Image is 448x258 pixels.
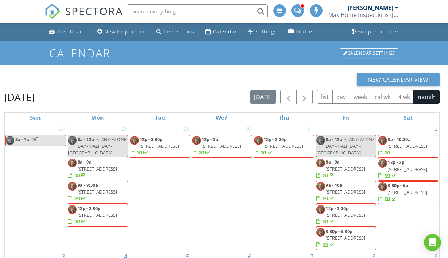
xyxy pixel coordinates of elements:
div: Support Center [358,28,399,35]
span: 9a - 9:30a [78,182,98,188]
a: 12p - 3p [STREET_ADDRESS] [192,135,252,158]
a: 3:30p - 6:30p [STREET_ADDRESS] [316,227,376,250]
span: STAND ALONE DAY - HALF DAY - [GEOGRAPHIC_DATA] [68,136,127,156]
input: Search everything... [127,4,268,18]
a: Go to August 1, 2025 [371,123,377,134]
a: Go to July 27, 2025 [57,123,67,134]
a: Go to July 30, 2025 [244,123,253,134]
span: 12p - 3p [202,136,218,142]
span: STAND ALONE DAY - HALF DAY - [GEOGRAPHIC_DATA] [316,136,375,156]
span: [STREET_ADDRESS] [140,143,179,149]
div: Calendar Settings [340,48,398,58]
a: 9a - 9:30a [STREET_ADDRESS] [68,181,128,204]
button: day [332,90,350,104]
a: 9a - 9:30a [STREET_ADDRESS] [68,182,117,202]
a: 12p - 2p [STREET_ADDRESS] [378,158,438,181]
a: 12p - 3:30p [STREET_ADDRESS] [130,135,190,158]
td: Go to July 30, 2025 [191,123,253,251]
a: 12p - 3p [STREET_ADDRESS] [192,136,241,156]
span: 12p - 2p [388,159,404,165]
a: 8a - 10:30a [STREET_ADDRESS] [378,136,427,156]
span: 8a - 7p [15,136,29,142]
h2: [DATE] [4,90,35,104]
a: 12p - 2:30p [STREET_ADDRESS] [254,136,303,156]
span: 3:30p - 6:30p [326,228,352,234]
span: [STREET_ADDRESS] [388,166,427,172]
span: [STREET_ADDRESS] [388,143,427,149]
a: Monday [90,113,105,123]
img: 20240517_115644.jpg [254,136,263,145]
td: Go to August 1, 2025 [315,123,377,251]
span: 8a - 12p [78,136,94,142]
div: Dashboard [57,28,86,35]
img: 20240517_115644.jpg [316,205,325,214]
span: [STREET_ADDRESS] [326,235,365,241]
img: 20240517_115644.jpg [192,136,201,145]
img: The Best Home Inspection Software - Spectora [45,4,60,19]
div: Calendar [213,28,237,35]
span: 8a - 9a [78,159,92,165]
button: [DATE] [250,90,276,104]
a: 8a - 9a [STREET_ADDRESS] [316,158,376,180]
div: Settings [256,28,277,35]
button: New Calendar View [357,73,440,86]
a: Wednesday [214,113,229,123]
a: 3:30p - 6:30p [STREET_ADDRESS] [316,228,365,248]
a: Thursday [277,113,291,123]
a: Inspections [153,25,197,38]
a: Settings [246,25,280,38]
img: 20240517_115644.jpg [316,228,325,237]
button: Next month [296,90,313,104]
span: 12p - 3:30p [140,136,162,142]
img: 20240517_115644.jpg [6,136,14,145]
img: 20240517_115644.jpg [68,182,77,191]
span: SPECTORA [65,4,123,18]
a: 12p - 2:30p [STREET_ADDRESS] [254,135,314,158]
div: Max Home Inspections (Tri County) [328,11,399,18]
button: cal wk [371,90,395,104]
a: 8a - 9a [STREET_ADDRESS] [316,159,365,178]
a: 3:30p - 6p [STREET_ADDRESS] [378,182,427,202]
span: Off [31,136,38,142]
img: 20240517_115644.jpg [316,182,325,191]
a: 12p - 2:30p [STREET_ADDRESS] [68,204,128,227]
button: Previous month [280,90,297,104]
span: 12p - 2:30p [264,136,287,142]
a: Tuesday [153,113,166,123]
td: Go to August 2, 2025 [377,123,439,251]
img: 20240517_115644.jpg [68,205,77,214]
span: 12p - 2:30p [78,205,100,211]
div: New Inspection [104,28,145,35]
a: 12p - 2:30p [STREET_ADDRESS] [316,204,376,227]
a: Profile [285,25,315,38]
a: 8a - 10:30a [STREET_ADDRESS] [378,135,438,158]
img: 20240517_115644.jpg [378,182,387,191]
a: 8a - 9a [STREET_ADDRESS] [68,158,128,180]
span: 9a - 10a [326,182,342,188]
span: [STREET_ADDRESS] [78,212,117,218]
a: 12p - 2:30p [STREET_ADDRESS] [68,205,117,225]
img: 20240517_115644.jpg [378,136,387,145]
div: Inspections [164,28,194,35]
a: Go to July 31, 2025 [306,123,315,134]
span: 8a - 12p [326,136,342,142]
td: Go to July 29, 2025 [129,123,191,251]
span: [STREET_ADDRESS] [78,189,117,195]
span: [STREET_ADDRESS] [78,166,117,172]
a: 12p - 2p [STREET_ADDRESS] [378,159,427,179]
span: 8a - 9a [326,159,340,165]
img: 20240517_115644.jpg [316,136,325,145]
a: 3:30p - 6p [STREET_ADDRESS] [378,181,438,204]
span: 8a - 10:30a [388,136,411,142]
td: Go to July 28, 2025 [67,123,129,251]
span: 12p - 2:30p [326,205,349,211]
img: 20240517_115644.jpg [68,159,77,167]
span: [STREET_ADDRESS] [326,212,365,218]
button: list [317,90,333,104]
a: 12p - 2:30p [STREET_ADDRESS] [316,205,365,225]
div: [PERSON_NAME] [348,4,393,11]
a: 9a - 10a [STREET_ADDRESS] [316,181,376,204]
a: Sunday [29,113,42,123]
a: Go to July 28, 2025 [119,123,129,134]
a: Go to July 29, 2025 [182,123,191,134]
